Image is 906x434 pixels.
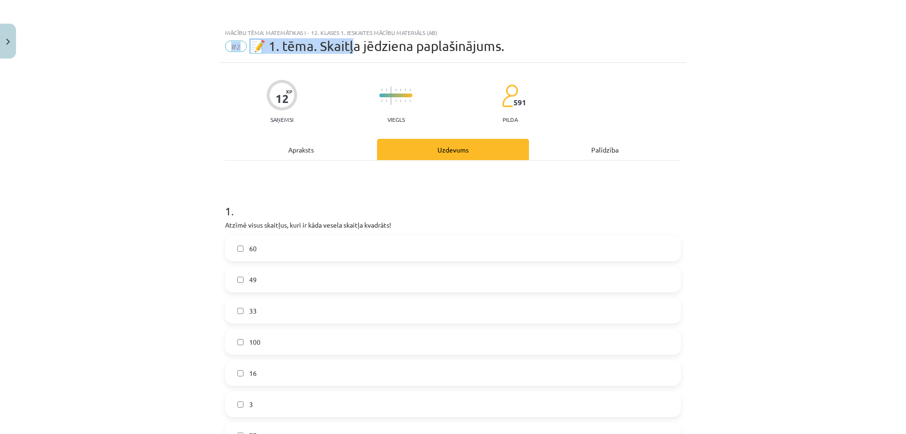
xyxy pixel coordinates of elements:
div: Palīdzība [529,139,681,160]
img: icon-short-line-57e1e144782c952c97e751825c79c345078a6d821885a25fce030b3d8c18986b.svg [386,100,387,102]
img: icon-short-line-57e1e144782c952c97e751825c79c345078a6d821885a25fce030b3d8c18986b.svg [381,100,382,102]
input: 16 [237,370,243,376]
span: 60 [249,244,257,254]
input: 60 [237,246,243,252]
img: students-c634bb4e5e11cddfef0936a35e636f08e4e9abd3cc4e673bd6f9a4125e45ecb1.svg [502,84,518,108]
input: 33 [237,308,243,314]
span: XP [286,89,292,94]
img: icon-short-line-57e1e144782c952c97e751825c79c345078a6d821885a25fce030b3d8c18986b.svg [410,89,411,91]
img: icon-short-line-57e1e144782c952c97e751825c79c345078a6d821885a25fce030b3d8c18986b.svg [395,100,396,102]
p: Atzīmē visus skaitļus, kuri ir kāda vesela skaitļa kvadrāts! [225,220,681,230]
img: icon-short-line-57e1e144782c952c97e751825c79c345078a6d821885a25fce030b3d8c18986b.svg [400,89,401,91]
img: icon-short-line-57e1e144782c952c97e751825c79c345078a6d821885a25fce030b3d8c18986b.svg [386,89,387,91]
img: icon-short-line-57e1e144782c952c97e751825c79c345078a6d821885a25fce030b3d8c18986b.svg [405,89,406,91]
h1: 1 . [225,188,681,217]
p: Viegls [387,116,405,123]
input: 100 [237,339,243,345]
img: icon-short-line-57e1e144782c952c97e751825c79c345078a6d821885a25fce030b3d8c18986b.svg [395,89,396,91]
span: 16 [249,368,257,378]
div: Mācību tēma: Matemātikas i - 12. klases 1. ieskaites mācību materiāls (ab) [225,29,681,36]
p: pilda [503,116,518,123]
input: 3 [237,401,243,408]
div: Apraksts [225,139,377,160]
span: 100 [249,337,260,347]
span: 591 [513,98,526,107]
img: icon-close-lesson-0947bae3869378f0d4975bcd49f059093ad1ed9edebbc8119c70593378902aed.svg [6,39,10,45]
img: icon-short-line-57e1e144782c952c97e751825c79c345078a6d821885a25fce030b3d8c18986b.svg [381,89,382,91]
span: 33 [249,306,257,316]
div: Uzdevums [377,139,529,160]
p: Saņemsi [267,116,297,123]
span: 📝 1. tēma. Skaitļa jēdziena paplašinājums. [249,38,504,54]
div: 12 [276,92,289,105]
input: 49 [237,277,243,283]
img: icon-short-line-57e1e144782c952c97e751825c79c345078a6d821885a25fce030b3d8c18986b.svg [405,100,406,102]
span: 49 [249,275,257,285]
img: icon-long-line-d9ea69661e0d244f92f715978eff75569469978d946b2353a9bb055b3ed8787d.svg [391,86,392,105]
img: icon-short-line-57e1e144782c952c97e751825c79c345078a6d821885a25fce030b3d8c18986b.svg [400,100,401,102]
span: #2 [225,41,247,52]
span: 3 [249,400,253,409]
img: icon-short-line-57e1e144782c952c97e751825c79c345078a6d821885a25fce030b3d8c18986b.svg [410,100,411,102]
